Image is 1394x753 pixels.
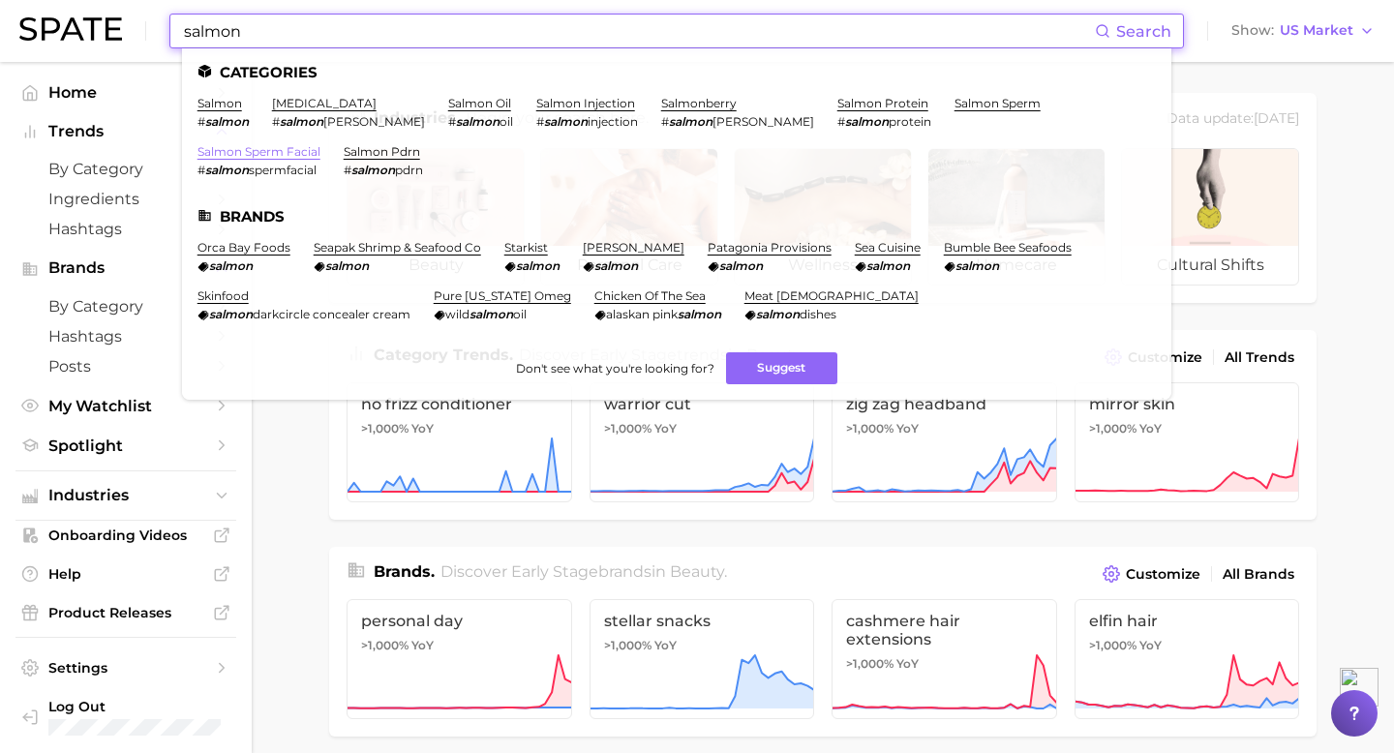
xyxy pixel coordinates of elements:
span: YoY [654,421,677,437]
button: Trends [15,117,236,146]
a: meat [DEMOGRAPHIC_DATA] [744,288,919,303]
a: [PERSON_NAME] [583,240,684,255]
span: Search [1116,22,1171,41]
a: salmon sperm [955,96,1041,110]
span: Log Out [48,698,221,715]
button: Suggest [726,352,837,384]
span: Settings [48,659,203,677]
span: by Category [48,160,203,178]
a: Home [15,77,236,107]
a: All Trends [1220,345,1299,371]
a: personal day>1,000% YoY [347,599,572,719]
a: sea cuisine [855,240,921,255]
span: [PERSON_NAME] [323,114,425,129]
span: >1,000% [846,421,894,436]
span: Help [48,565,203,583]
span: spermfacial [249,163,317,177]
span: [PERSON_NAME] [712,114,814,129]
a: patagonia provisions [708,240,832,255]
a: bumble bee seafoods [944,240,1072,255]
em: salmon [209,258,253,273]
span: personal day [361,612,558,630]
a: Product Releases [15,598,236,627]
span: Customize [1126,566,1200,583]
span: elfin hair [1089,612,1286,630]
span: >1,000% [361,421,409,436]
span: YoY [411,421,434,437]
span: Posts [48,357,203,376]
em: salmon [209,307,253,321]
span: YoY [411,638,434,653]
span: Brands [48,259,203,277]
span: wild [445,307,470,321]
span: >1,000% [1089,421,1136,436]
span: # [197,114,205,129]
em: salmon [669,114,712,129]
a: skinfood [197,288,249,303]
em: salmon [325,258,369,273]
span: YoY [896,421,919,437]
a: pure [US_STATE] omeg [434,288,571,303]
span: zig zag headband [846,395,1043,413]
a: starkist [504,240,548,255]
span: All Trends [1225,349,1294,366]
a: salmon [197,96,242,110]
a: salmonberry [661,96,737,110]
em: salmon [955,258,999,273]
span: >1,000% [604,421,652,436]
a: seapak shrimp & seafood co [314,240,481,255]
a: zig zag headband>1,000% YoY [832,382,1057,502]
em: salmon [205,114,249,129]
li: Categories [197,64,1156,80]
li: Brands [197,208,1156,225]
span: # [536,114,544,129]
span: no frizz conditioner [361,395,558,413]
a: Onboarding Videos [15,521,236,550]
em: salmon [866,258,910,273]
a: Hashtags [15,214,236,244]
em: salmon [678,307,721,321]
a: My Watchlist [15,391,236,421]
span: YoY [896,656,919,672]
input: Search here for a brand, industry, or ingredient [182,15,1095,47]
em: salmon [544,114,588,129]
span: dishes [800,307,836,321]
span: US Market [1280,25,1353,36]
span: # [272,114,280,129]
button: Customize [1098,560,1205,587]
span: Hashtags [48,220,203,238]
a: cultural shifts [1121,148,1299,286]
em: salmon [205,163,249,177]
span: cashmere hair extensions [846,612,1043,648]
span: oil [500,114,513,129]
a: salmon injection [536,96,635,110]
span: >1,000% [846,656,894,671]
span: YoY [1139,638,1162,653]
em: salmon [756,307,800,321]
span: stellar snacks [604,612,801,630]
span: mirror skin [1089,395,1286,413]
a: mirror skin>1,000% YoY [1075,382,1300,502]
em: salmon [845,114,889,129]
span: by Category [48,297,203,316]
em: salmon [280,114,323,129]
span: Trends [48,123,203,140]
span: alaskan pink [606,307,678,321]
a: salmon pdrn [344,144,420,159]
em: salmon [516,258,560,273]
span: # [448,114,456,129]
span: >1,000% [1089,638,1136,652]
em: salmon [470,307,513,321]
span: Industries [48,487,203,504]
img: SPATE [19,17,122,41]
a: no frizz conditioner>1,000% YoY [347,382,572,502]
span: >1,000% [361,638,409,652]
a: stellar snacks>1,000% YoY [590,599,815,719]
a: elfin hair>1,000% YoY [1075,599,1300,719]
span: Ingredients [48,190,203,208]
span: Spotlight [48,437,203,455]
a: Posts [15,351,236,381]
span: YoY [1139,421,1162,437]
a: by Category [15,291,236,321]
span: oil [513,307,527,321]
